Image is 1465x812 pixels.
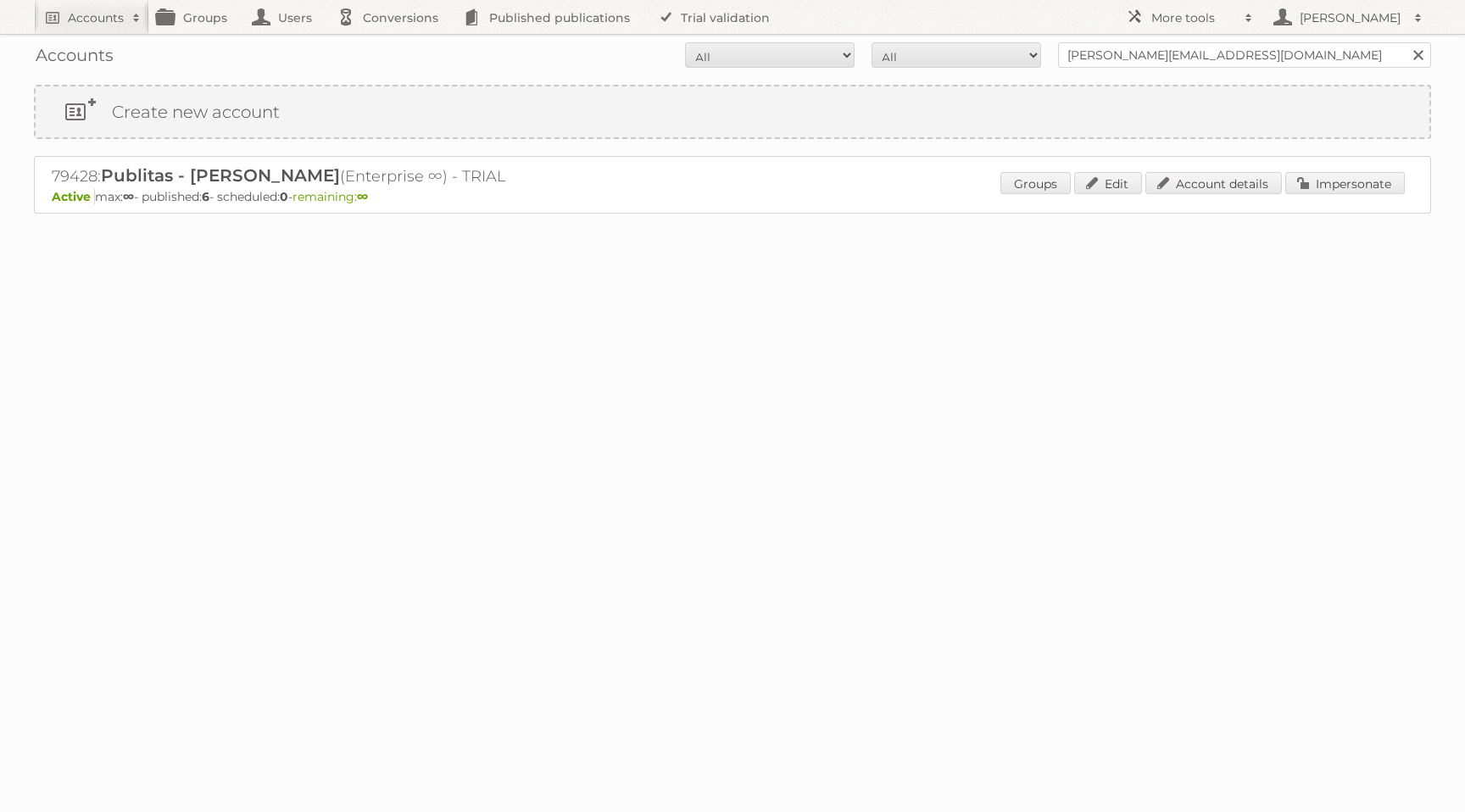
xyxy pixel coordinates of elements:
[1295,9,1406,26] h2: [PERSON_NAME]
[52,165,645,187] h2: 79428: (Enterprise ∞) - TRIAL
[68,9,124,26] h2: Accounts
[280,189,288,204] strong: 0
[123,189,134,204] strong: ∞
[357,189,368,204] strong: ∞
[292,189,368,204] span: remaining:
[1285,172,1405,194] a: Impersonate
[1145,172,1282,194] a: Account details
[1074,172,1142,194] a: Edit
[202,189,209,204] strong: 6
[1151,9,1236,26] h2: More tools
[1000,172,1071,194] a: Groups
[101,165,340,186] span: Publitas - [PERSON_NAME]
[52,189,95,204] span: Active
[36,86,1429,137] a: Create new account
[52,189,1413,204] p: max: - published: - scheduled: -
